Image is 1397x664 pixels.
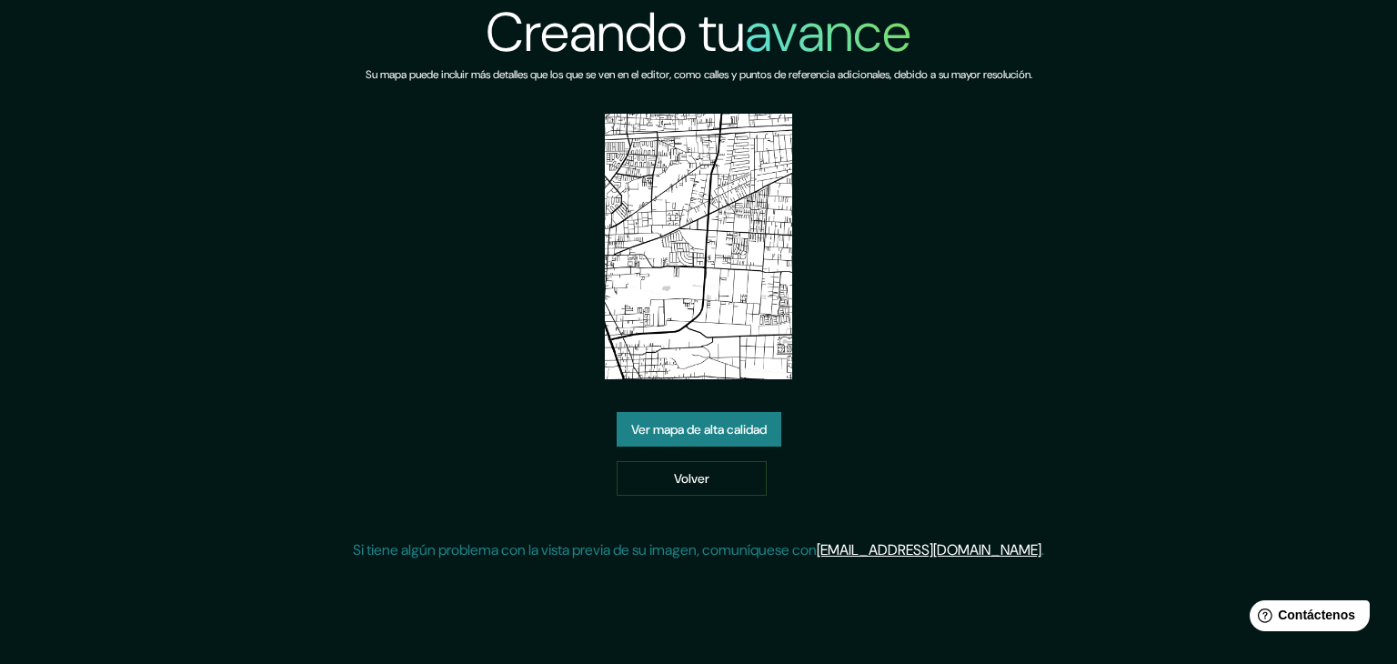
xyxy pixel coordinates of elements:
[617,461,767,496] a: Volver
[605,114,793,379] img: vista previa del mapa creado
[617,412,781,447] a: Ver mapa de alta calidad
[366,67,1032,82] font: Su mapa puede incluir más detalles que los que se ven en el editor, como calles y puntos de refer...
[1235,593,1377,644] iframe: Lanzador de widgets de ayuda
[817,540,1041,559] a: [EMAIL_ADDRESS][DOMAIN_NAME]
[674,470,709,487] font: Volver
[353,540,817,559] font: Si tiene algún problema con la vista previa de su imagen, comuníquese con
[631,421,767,438] font: Ver mapa de alta calidad
[1041,540,1044,559] font: .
